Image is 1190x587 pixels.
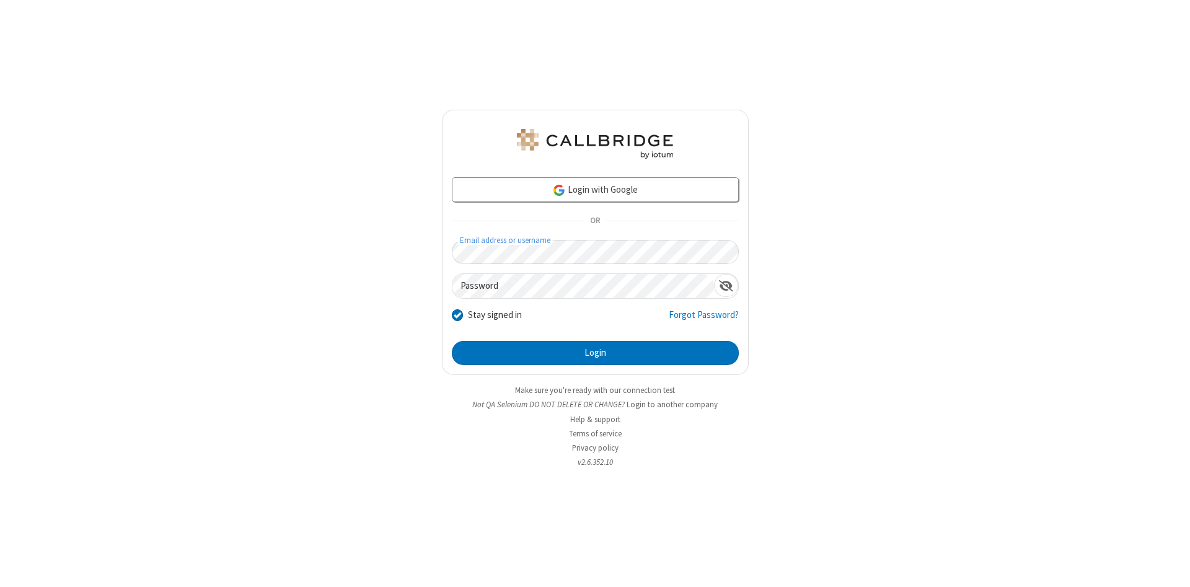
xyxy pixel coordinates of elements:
iframe: Chat [1159,555,1181,578]
a: Make sure you're ready with our connection test [515,385,675,395]
li: v2.6.352.10 [442,456,749,468]
a: Login with Google [452,177,739,202]
button: Login [452,341,739,366]
img: QA Selenium DO NOT DELETE OR CHANGE [514,129,676,159]
input: Email address or username [452,240,739,264]
li: Not QA Selenium DO NOT DELETE OR CHANGE? [442,399,749,410]
div: Show password [714,274,738,297]
img: google-icon.png [552,183,566,197]
a: Forgot Password? [669,308,739,332]
label: Stay signed in [468,308,522,322]
span: OR [585,213,605,230]
a: Terms of service [569,428,622,439]
button: Login to another company [627,399,718,410]
input: Password [452,274,714,298]
a: Privacy policy [572,443,619,453]
a: Help & support [570,414,620,425]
